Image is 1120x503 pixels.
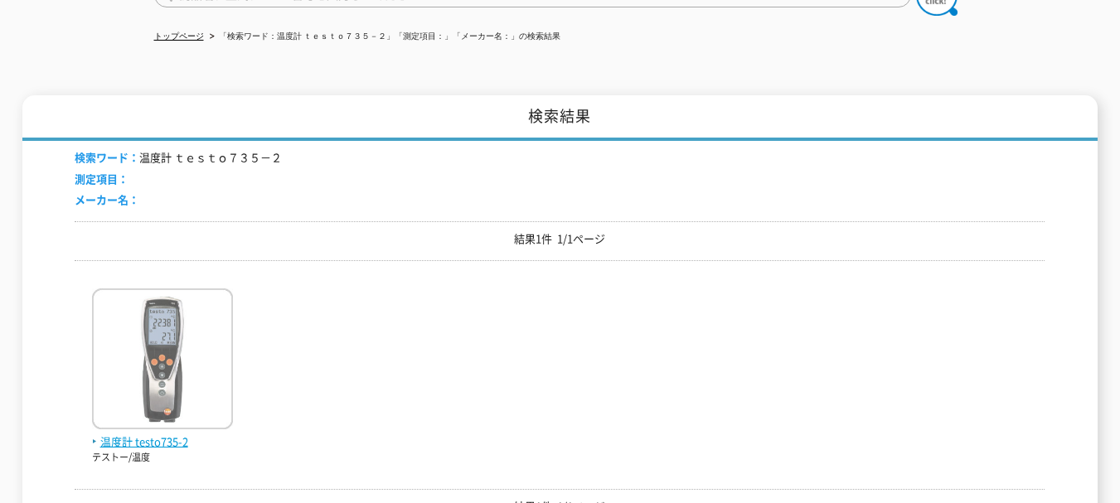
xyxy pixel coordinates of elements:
span: 測定項目： [75,171,128,186]
span: 検索ワード： [75,149,139,165]
span: メーカー名： [75,191,139,207]
h1: 検索結果 [22,95,1098,141]
img: testo735-2 [92,288,233,433]
a: 温度計 testo735-2 [92,416,233,451]
a: トップページ [154,31,204,41]
li: 「検索ワード：温度計 ｔｅｓｔｏ７３５－２」「測定項目：」「メーカー名：」の検索結果 [206,28,561,46]
p: 結果1件 1/1ページ [75,230,1045,248]
span: 温度計 testo735-2 [92,433,233,451]
p: テストー/温度 [92,451,233,465]
li: 温度計 ｔｅｓｔｏ７３５－２ [75,149,282,167]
